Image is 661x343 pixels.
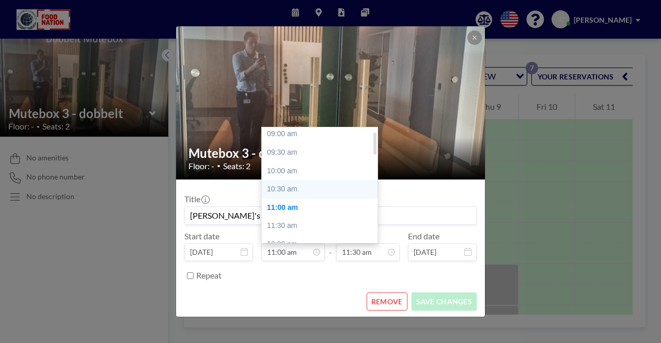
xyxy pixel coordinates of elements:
label: End date [408,231,439,241]
label: Title [184,194,209,204]
span: Seats: 2 [223,161,250,171]
input: (No title) [185,207,476,224]
button: SAVE CHANGES [412,292,477,311]
label: Repeat [196,270,222,281]
h2: Mutebox 3 - dobbelt [188,145,474,161]
span: - [329,235,332,257]
div: 09:30 am [262,143,383,162]
span: • [217,162,221,170]
label: Start date [184,231,219,241]
button: REMOVE [367,292,407,311]
div: 11:30 am [262,217,383,235]
div: 10:00 am [262,162,383,181]
div: 10:30 am [262,180,383,199]
span: Floor: - [188,161,214,171]
div: 11:00 am [262,199,383,217]
div: 09:00 am [262,125,383,143]
div: 12:00 pm [262,235,383,254]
